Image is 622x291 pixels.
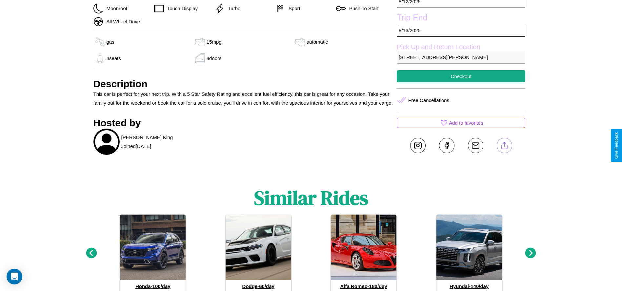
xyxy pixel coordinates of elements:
[193,37,207,47] img: gas
[93,78,394,90] h3: Description
[397,24,525,37] p: 8 / 13 / 2025
[93,37,107,47] img: gas
[449,118,483,127] p: Add to favorites
[225,4,241,13] p: Turbo
[93,90,394,107] p: This car is perfect for your next trip. With a 5 Star Safety Rating and excellent fuel efficiency...
[207,54,222,63] p: 4 doors
[7,269,22,284] div: Open Intercom Messenger
[254,184,368,211] h1: Similar Rides
[103,4,127,13] p: Moonroof
[164,4,198,13] p: Touch Display
[207,37,222,46] p: 15 mpg
[307,37,328,46] p: automatic
[93,53,107,63] img: gas
[107,54,121,63] p: 4 seats
[397,13,525,24] label: Trip End
[107,37,114,46] p: gas
[408,96,449,105] p: Free Cancellations
[397,43,525,51] label: Pick Up and Return Location
[614,132,619,159] div: Give Feedback
[121,142,151,151] p: Joined [DATE]
[121,133,173,142] p: [PERSON_NAME] King
[93,117,394,129] h3: Hosted by
[397,51,525,64] p: [STREET_ADDRESS][PERSON_NAME]
[397,118,525,128] button: Add to favorites
[285,4,300,13] p: Sport
[346,4,379,13] p: Push To Start
[193,53,207,63] img: gas
[397,70,525,82] button: Checkout
[103,17,140,26] p: All Wheel Drive
[293,37,307,47] img: gas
